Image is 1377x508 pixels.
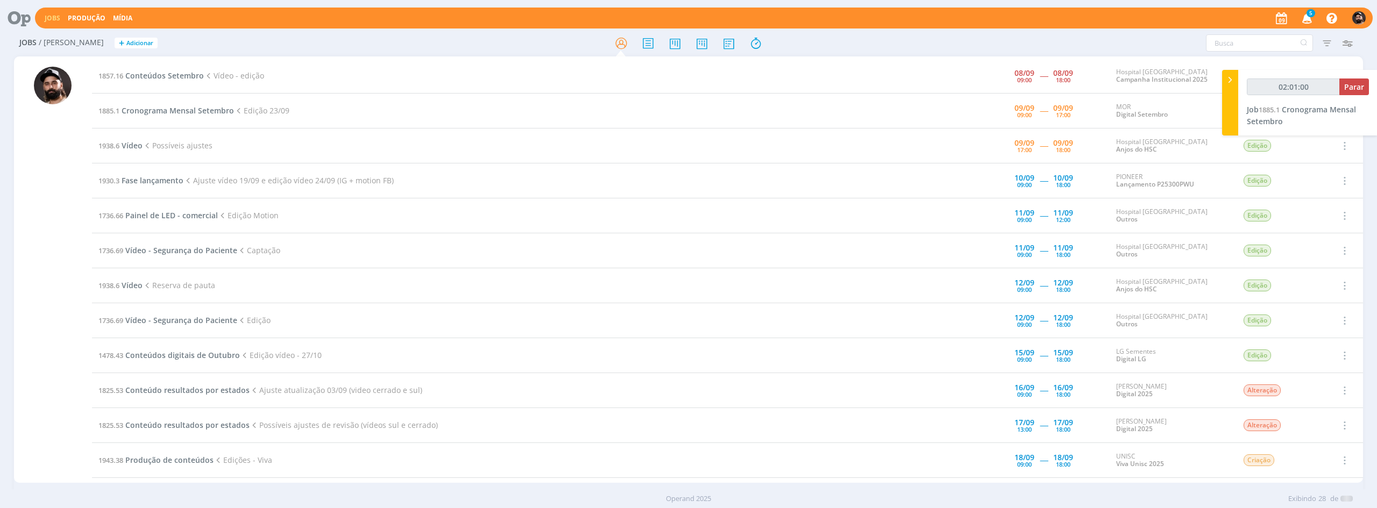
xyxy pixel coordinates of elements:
[122,140,143,151] span: Vídeo
[125,455,214,465] span: Produção de conteúdos
[1116,110,1168,119] a: Digital Setembro
[98,385,250,395] a: 1825.53Conteúdo resultados por estados
[98,140,143,151] a: 1938.6Vídeo
[1247,104,1356,126] span: Cronograma Mensal Setembro
[110,14,136,23] button: Mídia
[122,105,234,116] span: Cronograma Mensal Setembro
[240,350,322,360] span: Edição vídeo - 27/10
[1040,420,1048,430] span: -----
[39,38,104,47] span: / [PERSON_NAME]
[237,315,271,325] span: Edição
[1259,105,1280,115] span: 1885.1
[1056,217,1070,223] div: 12:00
[98,316,123,325] span: 1736.69
[34,67,72,104] img: B
[1056,112,1070,118] div: 17:00
[1017,147,1032,153] div: 17:00
[1056,391,1070,397] div: 18:00
[1053,209,1073,217] div: 11/09
[1040,455,1048,465] span: -----
[1056,426,1070,432] div: 18:00
[98,210,218,220] a: 1736.66Painel de LED - comercial
[1040,140,1048,151] span: -----
[1116,68,1227,84] div: Hospital [GEOGRAPHIC_DATA]
[1053,69,1073,77] div: 08/09
[1040,105,1048,116] span: -----
[1056,147,1070,153] div: 18:00
[1014,244,1034,252] div: 11/09
[1318,493,1326,504] span: 28
[1017,182,1032,188] div: 09:00
[1244,280,1271,291] span: Edição
[1244,384,1281,396] span: Alteração
[126,40,153,47] span: Adicionar
[250,420,438,430] span: Possíveis ajustes de revisão (vídeos sul e cerrado)
[1056,356,1070,362] div: 18:00
[119,38,124,49] span: +
[1116,354,1146,363] a: Digital LG
[1288,493,1316,504] span: Exibindo
[68,13,105,23] a: Produção
[98,245,237,255] a: 1736.69Vídeo - Segurança do Paciente
[98,315,237,325] a: 1736.69Vídeo - Segurança do Paciente
[1053,174,1073,182] div: 10/09
[1017,252,1032,257] div: 09:00
[1017,426,1032,432] div: 13:00
[1014,419,1034,426] div: 17/09
[1014,454,1034,461] div: 18/09
[1116,284,1157,294] a: Anjos do HSC
[98,420,123,430] span: 1825.53
[1330,493,1338,504] span: de
[1116,313,1227,328] div: Hospital [GEOGRAPHIC_DATA]
[1244,245,1271,256] span: Edição
[1295,9,1317,28] button: 5
[1056,321,1070,327] div: 18:00
[98,70,204,81] a: 1857.16Conteúdos Setembro
[1116,138,1227,154] div: Hospital [GEOGRAPHIC_DATA]
[113,13,132,23] a: Mídia
[1053,349,1073,356] div: 15/09
[1116,103,1227,119] div: MOR
[98,385,123,395] span: 1825.53
[1116,278,1227,294] div: Hospital [GEOGRAPHIC_DATA]
[1247,104,1356,126] a: Job1885.1Cronograma Mensal Setembro
[1053,314,1073,321] div: 12/09
[1017,321,1032,327] div: 09:00
[1116,383,1227,398] div: [PERSON_NAME]
[125,245,237,255] span: Vídeo - Segurança do Paciente
[1053,244,1073,252] div: 11/09
[1116,348,1227,363] div: LG Sementes
[1014,139,1034,147] div: 09/09
[1014,384,1034,391] div: 16/09
[125,70,204,81] span: Conteúdos Setembro
[237,245,280,255] span: Captação
[1116,389,1153,398] a: Digital 2025
[234,105,289,116] span: Edição 23/09
[1244,140,1271,152] span: Edição
[204,70,264,81] span: Vídeo - edição
[1116,424,1153,433] a: Digital 2025
[1116,214,1138,224] a: Outros
[1053,454,1073,461] div: 18/09
[183,175,394,185] span: Ajuste vídeo 19/09 e edição vídeo 24/09 (IG + motion FB)
[98,455,123,465] span: 1943.38
[1017,112,1032,118] div: 09:00
[1307,9,1315,17] span: 5
[1014,104,1034,112] div: 09/09
[98,420,250,430] a: 1825.53Conteúdo resultados por estados
[98,281,119,290] span: 1938.6
[1014,279,1034,287] div: 12/09
[98,455,214,465] a: 1943.38Produção de conteúdos
[125,350,240,360] span: Conteúdos digitais de Outubro
[125,210,218,220] span: Painel de LED - comercial
[115,38,158,49] button: +Adicionar
[1053,384,1073,391] div: 16/09
[125,420,250,430] span: Conteúdo resultados por estados
[1352,9,1366,27] button: B
[1017,356,1032,362] div: 09:00
[1206,34,1313,52] input: Busca
[1053,139,1073,147] div: 09/09
[1116,418,1227,433] div: [PERSON_NAME]
[1014,174,1034,182] div: 10/09
[1040,315,1048,325] span: -----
